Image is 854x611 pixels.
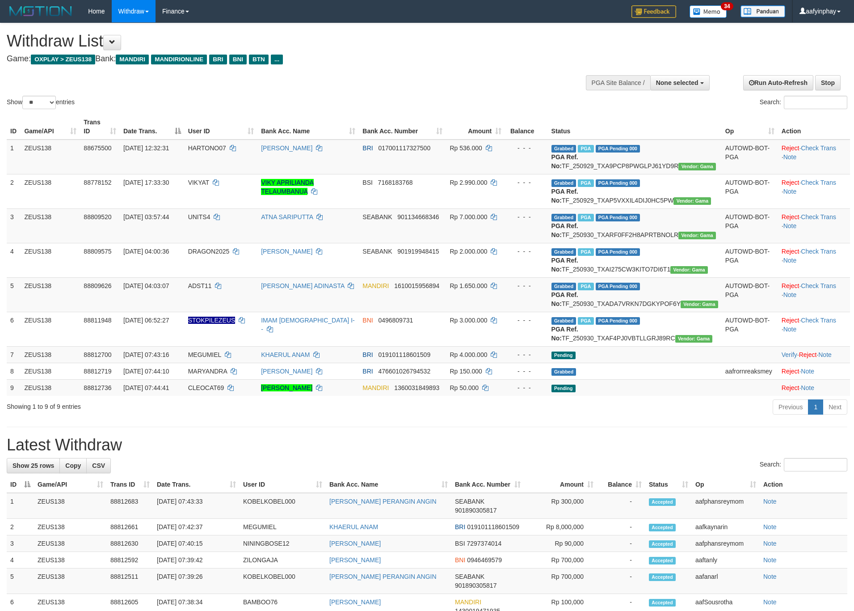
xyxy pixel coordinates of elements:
span: Grabbed [551,368,576,376]
a: Note [818,351,832,358]
td: Rp 90,000 [524,535,597,552]
th: Status: activate to sort column ascending [645,476,692,493]
td: ZEUS138 [21,208,80,243]
span: BNI [229,55,247,64]
span: Rp 2.000.000 [450,248,487,255]
span: PGA Pending [596,179,640,187]
h1: Latest Withdraw [7,436,847,454]
th: Amount: activate to sort column ascending [446,114,505,140]
th: Trans ID: activate to sort column ascending [107,476,153,493]
span: Marked by aafchomsokheang [578,179,593,187]
th: Action [760,476,847,493]
td: ZEUS138 [21,346,80,363]
span: SEABANK [455,573,484,580]
span: 88778152 [84,179,111,186]
span: Show 25 rows [13,462,54,469]
td: 3 [7,208,21,243]
span: VIKYAT [188,179,209,186]
span: Accepted [649,573,676,581]
span: SEABANK [362,248,392,255]
b: PGA Ref. No: [551,188,578,204]
td: 2 [7,174,21,208]
span: [DATE] 06:52:27 [123,317,169,324]
span: BRI [362,144,373,152]
a: [PERSON_NAME] PERANGIN ANGIN [329,498,437,505]
span: [DATE] 12:32:31 [123,144,169,152]
a: Check Trans [801,213,836,221]
div: - - - [509,247,544,256]
img: Button%20Memo.svg [690,5,727,18]
span: Marked by aafkaynarin [578,214,593,221]
td: ZEUS138 [21,277,80,312]
a: Note [783,326,797,333]
td: aaftanly [692,552,760,569]
a: KHAERUL ANAM [261,351,310,358]
a: Next [823,399,847,415]
a: Run Auto-Refresh [743,75,813,90]
a: [PERSON_NAME] PERANGIN ANGIN [329,573,437,580]
td: aafphansreymom [692,535,760,552]
div: Showing 1 to 9 of 9 entries [7,399,349,411]
a: Note [801,384,814,391]
span: 88811948 [84,317,111,324]
span: Rp 1.650.000 [450,282,487,289]
td: 5 [7,569,34,594]
span: Grabbed [551,317,576,325]
span: PGA Pending [596,145,640,153]
td: [DATE] 07:43:33 [153,493,240,519]
a: CSV [86,458,111,473]
a: Note [763,523,777,530]
span: Copy 7168183768 to clipboard [378,179,413,186]
b: PGA Ref. No: [551,257,578,273]
span: SEABANK [362,213,392,221]
a: Verify [782,351,797,358]
div: - - - [509,212,544,221]
td: 6 [7,312,21,346]
span: Copy 0496809731 to clipboard [378,317,413,324]
span: Copy 1360031849893 to clipboard [394,384,439,391]
span: ... [271,55,283,64]
button: None selected [650,75,710,90]
span: Grabbed [551,145,576,153]
td: TF_250929_TXAP5VXXIL4DIJ0HC5PW [548,174,722,208]
a: Note [763,498,777,505]
span: 34 [721,2,733,10]
td: ZEUS138 [21,243,80,277]
select: Showentries [22,96,56,109]
span: 88809520 [84,213,111,221]
span: BTN [249,55,269,64]
span: MANDIRIONLINE [151,55,207,64]
td: 2 [7,519,34,535]
td: 88812630 [107,535,153,552]
td: 5 [7,277,21,312]
span: MANDIRI [116,55,149,64]
td: TF_250930_TXAF4PJ0VBTLLGRJ89RC [548,312,722,346]
td: aafphansreymom [692,493,760,519]
span: 88809626 [84,282,111,289]
span: Copy 901134668346 to clipboard [397,213,439,221]
b: PGA Ref. No: [551,326,578,342]
td: ZEUS138 [21,174,80,208]
a: [PERSON_NAME] [261,248,312,255]
label: Search: [760,96,847,109]
a: Check Trans [801,248,836,255]
th: ID: activate to sort column descending [7,476,34,493]
th: Game/API: activate to sort column ascending [34,476,107,493]
td: 1 [7,140,21,174]
div: - - - [509,281,544,290]
td: 88812661 [107,519,153,535]
span: 88809575 [84,248,111,255]
td: · · [778,208,850,243]
span: Grabbed [551,248,576,256]
td: ZEUS138 [21,140,80,174]
a: [PERSON_NAME] [329,598,381,606]
span: Marked by aafkaynarin [578,248,593,256]
td: ZEUS138 [34,569,107,594]
span: Copy 019101118601509 to clipboard [467,523,519,530]
th: Action [778,114,850,140]
div: - - - [509,367,544,376]
td: Rp 700,000 [524,552,597,569]
td: - [597,535,645,552]
th: Trans ID: activate to sort column ascending [80,114,120,140]
span: 88812719 [84,368,111,375]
